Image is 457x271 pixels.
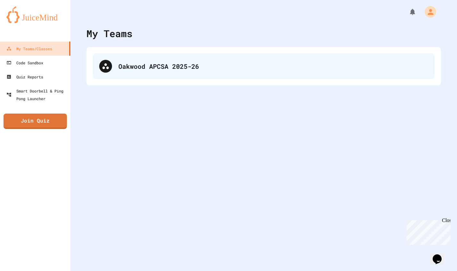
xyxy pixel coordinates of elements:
a: Join Quiz [4,114,67,129]
div: Code Sandbox [6,59,43,67]
iframe: chat widget [430,245,451,265]
div: My Account [418,4,438,19]
div: Smart Doorbell & Ping Pong Launcher [6,87,68,102]
div: Quiz Reports [6,73,43,81]
img: logo-orange.svg [6,6,64,23]
iframe: chat widget [404,218,451,245]
div: My Teams [86,26,132,41]
div: My Notifications [397,6,418,17]
div: Chat with us now!Close [3,3,44,41]
div: My Teams/Classes [6,45,52,52]
div: Oakwood APCSA 2025-26 [93,53,435,79]
div: Oakwood APCSA 2025-26 [118,61,428,71]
